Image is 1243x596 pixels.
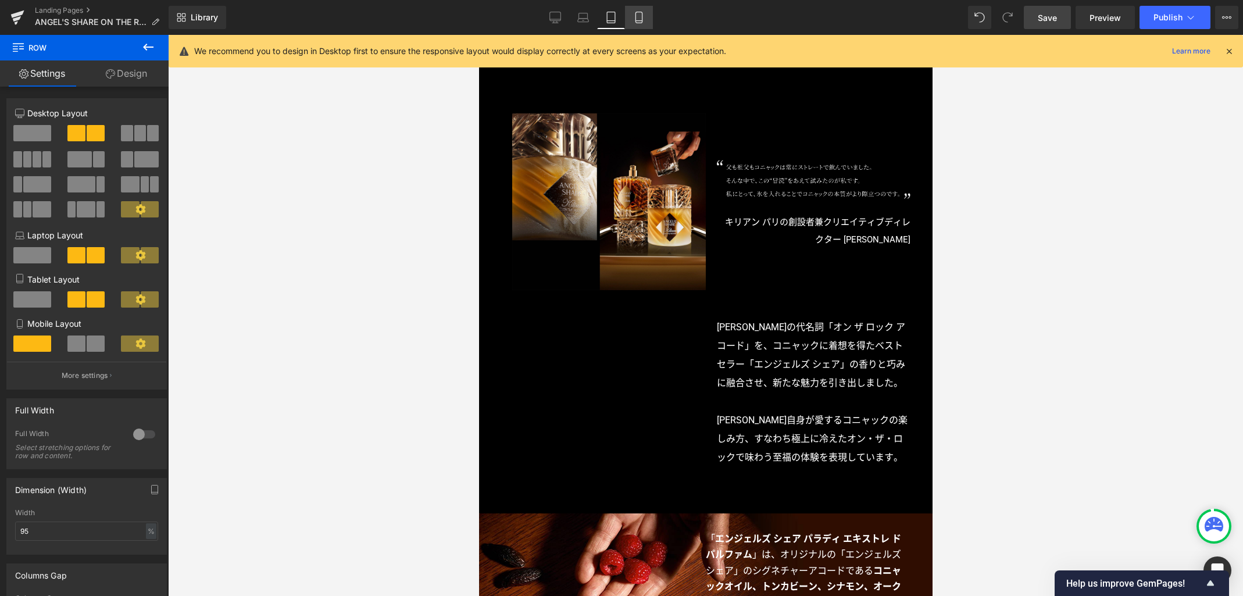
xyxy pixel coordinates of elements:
p: [PERSON_NAME]の代名詞「オン ザ ロック アコード」を、コニャックに着想を得たベストセラー「エンジェルズ シェア」の香りと巧みに融合させ、新たな魅力を引き出しました。 [238,283,431,358]
button: More [1215,6,1238,29]
div: Open Intercom Messenger [1203,556,1231,584]
a: Design [84,60,169,87]
div: Full Width [15,399,54,415]
button: Undo [968,6,991,29]
p: Desktop Layout [15,107,158,119]
span: Publish [1153,13,1183,22]
button: More settings [7,362,166,389]
p: Mobile Layout [15,317,158,330]
p: Tablet Layout [15,273,158,285]
a: Learn more [1167,44,1215,58]
span: Row [12,35,128,60]
button: Publish [1140,6,1210,29]
input: auto [15,522,158,541]
a: Laptop [569,6,597,29]
div: Width [15,509,158,517]
a: New Library [169,6,226,29]
strong: コニャックオイル、トンカビーン、シナモン、オーク [227,530,422,557]
button: Redo [996,6,1019,29]
a: Tablet [597,6,625,29]
p: 至高の香り「エンジェルズ シェア オン ザ ロックス」 [12,11,442,32]
button: Show survey - Help us improve GemPages! [1066,576,1217,590]
p: キリアン パリの創設者兼クリエイティブディレクター [PERSON_NAME] [238,179,431,213]
p: Laptop Layout [15,229,158,241]
span: Preview [1090,12,1121,24]
p: [PERSON_NAME]自身が愛するコニャックの楽しみ方、すなわち極上に冷えたオン・ザ・ロックで味わう至福の体験を表現しています。 [238,376,431,432]
span: Save [1038,12,1057,24]
span: Library [191,12,218,23]
div: Dimension (Width) [15,479,87,495]
div: % [146,523,156,539]
span: ANGEL'S SHARE ON THE ROCKS｜[PERSON_NAME]（キリアン パリ） [35,17,147,27]
div: Full Width [15,429,122,441]
p: More settings [62,370,108,381]
p: We recommend you to design in Desktop first to ensure the responsive layout would display correct... [194,45,726,58]
span: Help us improve GemPages! [1066,578,1203,589]
img: エンジェルズ シェア パラディ エキストレ ド パルファム [33,78,227,255]
a: Preview [1076,6,1135,29]
a: Mobile [625,6,653,29]
a: Landing Pages [35,6,169,15]
div: Select stretching options for row and content. [15,444,120,460]
div: Columns Gap [15,564,67,580]
strong: エンジェルズ シェア パラディ エキストレ ド パルファム [227,498,422,525]
a: Desktop [541,6,569,29]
